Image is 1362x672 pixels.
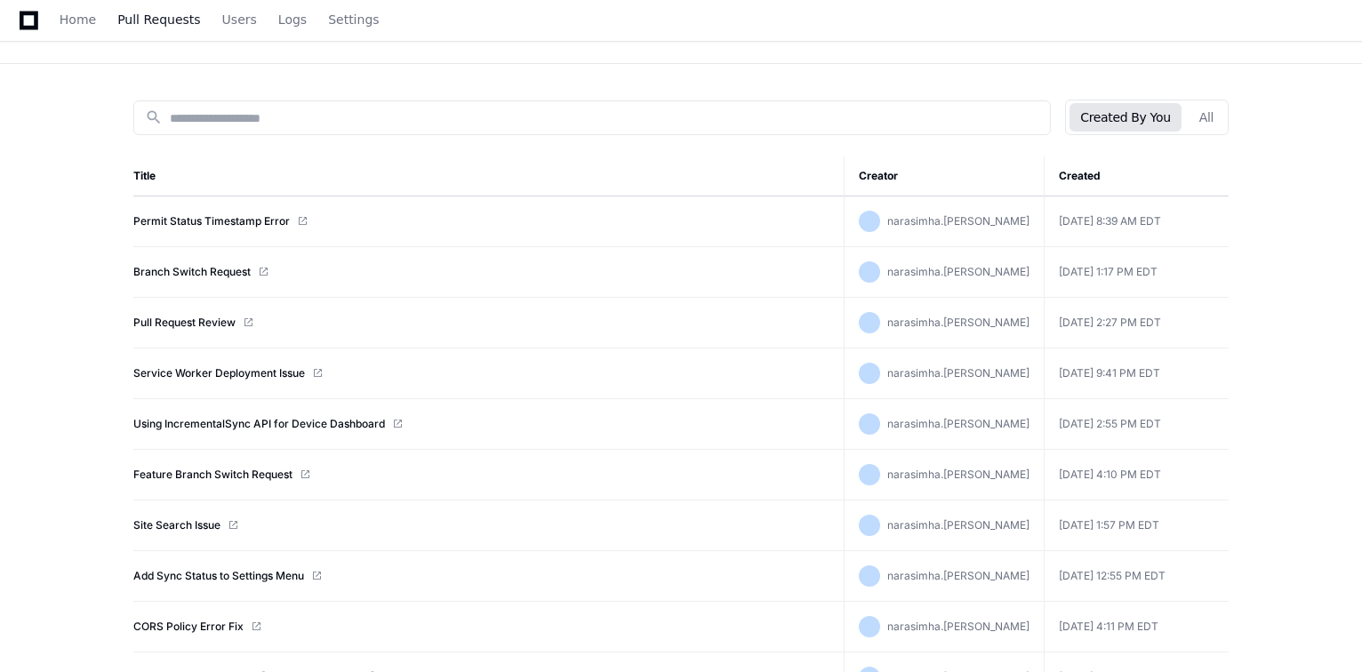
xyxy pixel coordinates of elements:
[887,265,1030,278] span: narasimha.[PERSON_NAME]
[887,468,1030,481] span: narasimha.[PERSON_NAME]
[887,214,1030,228] span: narasimha.[PERSON_NAME]
[887,518,1030,532] span: narasimha.[PERSON_NAME]
[133,214,290,228] a: Permit Status Timestamp Error
[133,620,244,634] a: CORS Policy Error Fix
[133,468,292,482] a: Feature Branch Switch Request
[1044,247,1229,298] td: [DATE] 1:17 PM EDT
[1044,602,1229,652] td: [DATE] 4:11 PM EDT
[887,366,1030,380] span: narasimha.[PERSON_NAME]
[133,518,220,532] a: Site Search Issue
[133,417,385,431] a: Using IncrementalSync API for Device Dashboard
[60,14,96,25] span: Home
[145,108,163,126] mat-icon: search
[1044,156,1229,196] th: Created
[887,569,1030,582] span: narasimha.[PERSON_NAME]
[133,265,251,279] a: Branch Switch Request
[133,366,305,380] a: Service Worker Deployment Issue
[1189,103,1224,132] button: All
[1044,196,1229,247] td: [DATE] 8:39 AM EDT
[1070,103,1181,132] button: Created By You
[1044,348,1229,399] td: [DATE] 9:41 PM EDT
[887,620,1030,633] span: narasimha.[PERSON_NAME]
[844,156,1044,196] th: Creator
[133,156,844,196] th: Title
[1044,399,1229,450] td: [DATE] 2:55 PM EDT
[133,569,304,583] a: Add Sync Status to Settings Menu
[1044,450,1229,500] td: [DATE] 4:10 PM EDT
[328,14,379,25] span: Settings
[278,14,307,25] span: Logs
[1044,298,1229,348] td: [DATE] 2:27 PM EDT
[222,14,257,25] span: Users
[133,316,236,330] a: Pull Request Review
[887,417,1030,430] span: narasimha.[PERSON_NAME]
[1044,551,1229,602] td: [DATE] 12:55 PM EDT
[1044,500,1229,551] td: [DATE] 1:57 PM EDT
[887,316,1030,329] span: narasimha.[PERSON_NAME]
[117,14,200,25] span: Pull Requests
